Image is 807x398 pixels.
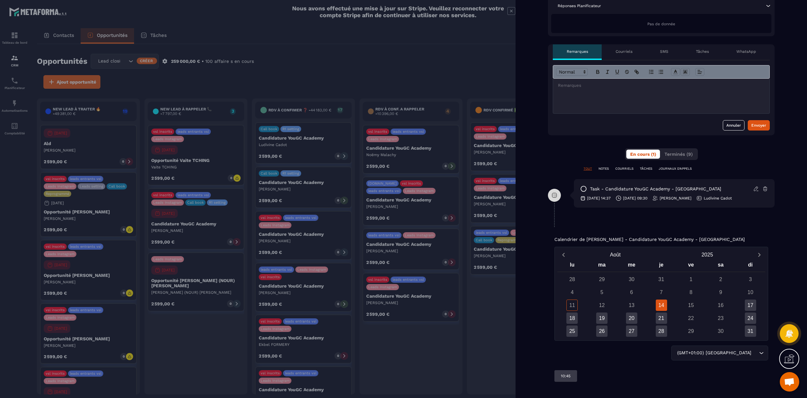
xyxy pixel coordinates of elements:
p: Tâches [696,49,709,54]
p: task - Candidature YouGC Academy - [GEOGRAPHIC_DATA] [590,186,721,192]
p: 10:45 [561,373,571,379]
div: 27 [626,325,637,337]
div: 31 [656,274,667,285]
div: 1 [685,274,697,285]
div: Envoyer [751,122,766,129]
div: 18 [566,313,578,324]
button: Open years overlay [661,249,753,260]
div: 16 [715,300,726,311]
div: 6 [626,287,637,298]
p: [DATE] 09:30 [623,196,647,201]
div: 29 [685,325,697,337]
a: Ouvrir le chat [780,372,799,392]
div: 8 [685,287,697,298]
p: Courriels [616,49,632,54]
button: Terminés (9) [661,150,697,159]
p: Remarques [567,49,588,54]
div: Calendar days [557,274,765,337]
div: lu [557,260,587,272]
p: SMS [660,49,668,54]
div: Calendar wrapper [557,260,765,337]
input: Search for option [753,349,757,357]
button: Open months overlay [569,249,661,260]
div: 2 [715,274,726,285]
p: COURRIELS [615,166,633,171]
div: 10 [745,287,756,298]
div: Search for option [671,346,768,360]
div: 23 [715,313,726,324]
p: WhatsApp [736,49,756,54]
div: 17 [745,300,756,311]
p: TÂCHES [640,166,652,171]
button: Next month [753,250,765,259]
div: 9 [715,287,726,298]
div: 29 [596,274,608,285]
div: 21 [656,313,667,324]
p: Calendrier de [PERSON_NAME] - Candidature YouGC Academy - [GEOGRAPHIC_DATA] [554,237,745,242]
div: 20 [626,313,637,324]
div: 5 [596,287,608,298]
button: Envoyer [748,120,770,131]
span: (GMT+01:00) [GEOGRAPHIC_DATA] [676,349,753,357]
div: 11 [566,300,578,311]
p: TOUT [584,166,592,171]
div: 12 [596,300,608,311]
button: En cours (1) [626,150,660,159]
div: sa [706,260,736,272]
div: je [646,260,676,272]
div: ve [676,260,706,272]
p: Ludivine Cadot [704,196,732,201]
div: di [735,260,765,272]
button: Annuler [723,120,744,131]
p: [DATE] 14:37 [587,196,611,201]
span: En cours (1) [630,152,656,157]
div: 22 [685,313,697,324]
div: 4 [566,287,578,298]
div: 19 [596,313,608,324]
button: Previous month [557,250,569,259]
div: 15 [685,300,697,311]
div: me [617,260,646,272]
div: 14 [656,300,667,311]
div: 26 [596,325,608,337]
div: 28 [656,325,667,337]
div: 13 [626,300,637,311]
div: 30 [626,274,637,285]
p: JOURNAUX D'APPELS [659,166,692,171]
div: 24 [745,313,756,324]
div: 30 [715,325,726,337]
div: 25 [566,325,578,337]
div: 7 [656,287,667,298]
p: NOTES [598,166,609,171]
div: 28 [566,274,578,285]
div: 31 [745,325,756,337]
span: Terminés (9) [665,152,693,157]
p: [PERSON_NAME] [660,196,691,201]
div: ma [587,260,617,272]
div: 3 [745,274,756,285]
